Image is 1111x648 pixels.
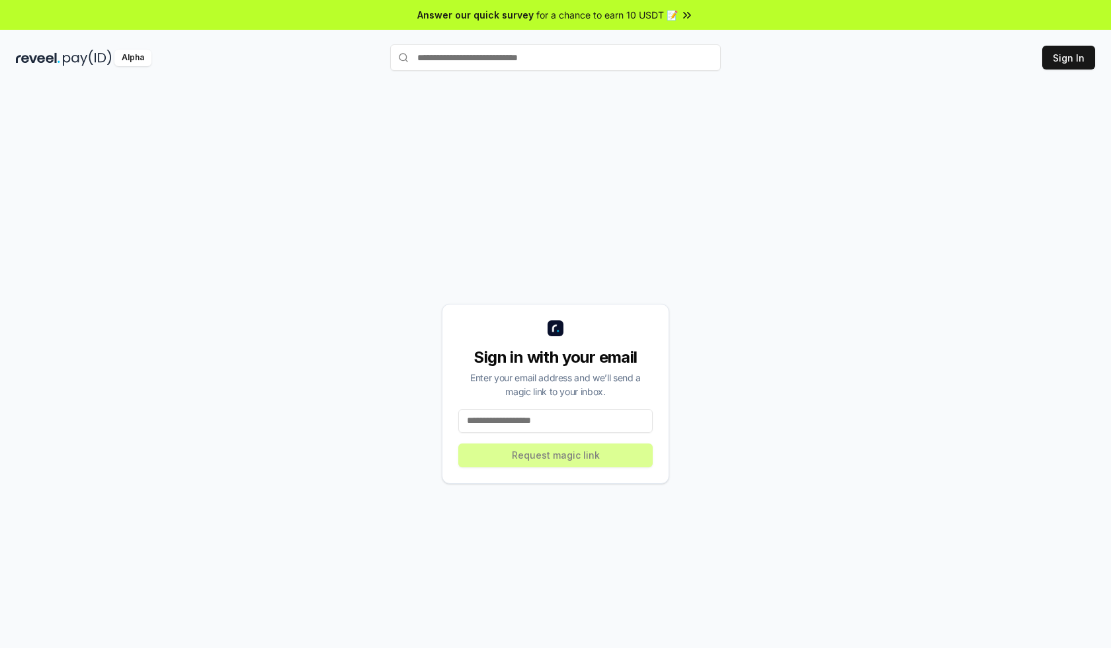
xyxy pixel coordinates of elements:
[63,50,112,66] img: pay_id
[548,320,563,336] img: logo_small
[1042,46,1095,69] button: Sign In
[458,371,653,398] div: Enter your email address and we’ll send a magic link to your inbox.
[417,8,534,22] span: Answer our quick survey
[458,347,653,368] div: Sign in with your email
[536,8,678,22] span: for a chance to earn 10 USDT 📝
[16,50,60,66] img: reveel_dark
[114,50,151,66] div: Alpha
